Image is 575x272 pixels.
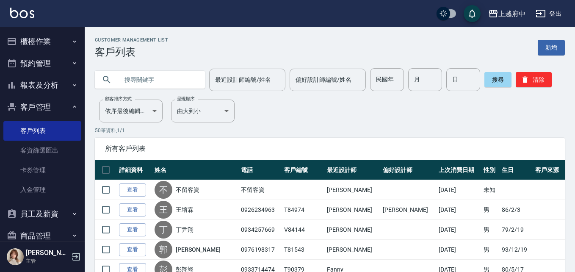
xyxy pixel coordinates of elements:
[282,200,325,220] td: T84974
[155,181,172,199] div: 不
[516,72,552,87] button: 清除
[3,31,81,53] button: 櫃檯作業
[484,72,511,87] button: 搜尋
[437,200,481,220] td: [DATE]
[155,241,172,258] div: 郭
[95,127,565,134] p: 50 筆資料, 1 / 1
[282,220,325,240] td: V84144
[437,240,481,260] td: [DATE]
[239,160,282,180] th: 電話
[538,40,565,56] a: 新增
[500,200,533,220] td: 86/2/3
[381,200,437,220] td: [PERSON_NAME]
[481,160,500,180] th: 性別
[282,240,325,260] td: T81543
[533,160,565,180] th: 客戶來源
[381,160,437,180] th: 偏好設計師
[119,243,146,256] a: 查看
[155,221,172,239] div: 丁
[239,220,282,240] td: 0934257669
[99,100,163,122] div: 依序最後編輯時間
[437,220,481,240] td: [DATE]
[239,180,282,200] td: 不留客資
[3,121,81,141] a: 客戶列表
[26,249,69,257] h5: [PERSON_NAME]
[325,160,381,180] th: 最近設計師
[325,220,381,240] td: [PERSON_NAME]
[119,183,146,197] a: 查看
[437,160,481,180] th: 上次消費日期
[464,5,481,22] button: save
[3,225,81,247] button: 商品管理
[498,8,525,19] div: 上越府中
[500,160,533,180] th: 生日
[119,203,146,216] a: 查看
[3,161,81,180] a: 卡券管理
[119,223,146,236] a: 查看
[176,186,199,194] a: 不留客資
[176,245,221,254] a: [PERSON_NAME]
[437,180,481,200] td: [DATE]
[481,180,500,200] td: 未知
[117,160,152,180] th: 詳細資料
[500,220,533,240] td: 79/2/19
[105,144,555,153] span: 所有客戶列表
[3,180,81,200] a: 入金管理
[481,220,500,240] td: 男
[325,200,381,220] td: [PERSON_NAME]
[95,46,168,58] h3: 客戶列表
[282,160,325,180] th: 客戶編號
[3,203,81,225] button: 員工及薪資
[176,225,194,234] a: 丁尹翔
[177,96,195,102] label: 呈現順序
[155,201,172,219] div: 王
[95,37,168,43] h2: Customer Management List
[3,141,81,160] a: 客資篩選匯出
[239,200,282,220] td: 0926234963
[7,248,24,265] img: Person
[485,5,529,22] button: 上越府中
[105,96,132,102] label: 顧客排序方式
[481,240,500,260] td: 男
[532,6,565,22] button: 登出
[239,240,282,260] td: 0976198317
[176,205,194,214] a: 王堉霖
[10,8,34,18] img: Logo
[171,100,235,122] div: 由大到小
[325,180,381,200] td: [PERSON_NAME]
[481,200,500,220] td: 男
[3,74,81,96] button: 報表及分析
[26,257,69,265] p: 主管
[119,68,198,91] input: 搜尋關鍵字
[3,53,81,75] button: 預約管理
[500,240,533,260] td: 93/12/19
[152,160,239,180] th: 姓名
[325,240,381,260] td: [PERSON_NAME]
[3,96,81,118] button: 客戶管理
